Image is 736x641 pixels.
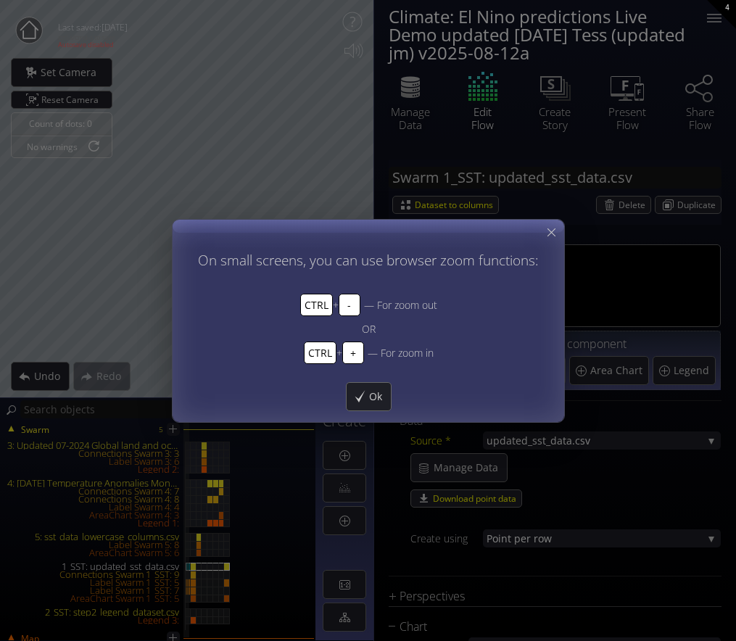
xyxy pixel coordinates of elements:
[368,389,390,403] span: Ok
[180,319,557,337] div: OR
[198,252,539,268] h4: On small screens, you can use browser zoom functions:
[367,343,433,361] span: — For zoom in
[299,293,360,315] span: +
[342,341,363,363] span: +
[363,295,437,313] span: — For zoom out
[338,293,360,315] span: -
[303,341,336,363] span: CTRL
[303,341,363,363] span: +
[299,293,332,315] span: CTRL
